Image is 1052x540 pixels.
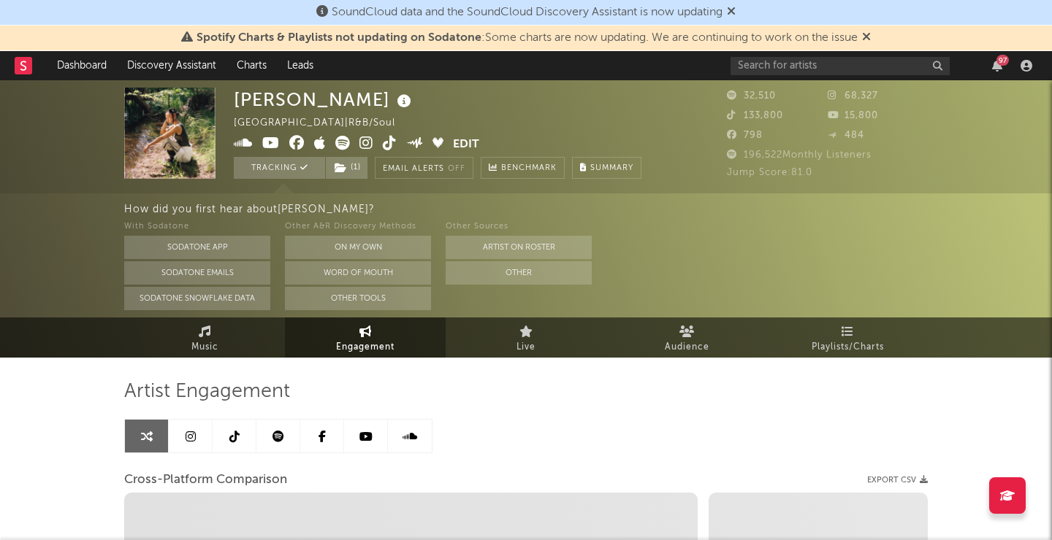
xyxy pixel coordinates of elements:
em: Off [448,165,465,173]
span: : Some charts are now updating. We are continuing to work on the issue [197,32,858,44]
input: Search for artists [731,57,950,75]
button: Summary [572,157,641,179]
button: Email AlertsOff [375,157,473,179]
button: On My Own [285,236,431,259]
button: Artist on Roster [446,236,592,259]
span: Music [191,339,218,356]
span: Summary [590,164,633,172]
div: Other Sources [446,218,592,236]
a: Benchmark [481,157,565,179]
span: 133,800 [727,111,783,120]
a: Discovery Assistant [117,51,226,80]
button: Export CSV [867,476,928,485]
div: [PERSON_NAME] [234,88,415,112]
button: Word Of Mouth [285,261,431,285]
a: Engagement [285,317,446,358]
span: 68,327 [828,91,878,101]
button: Sodatone Snowflake Data [124,287,270,310]
a: Playlists/Charts [767,317,928,358]
a: Dashboard [47,51,117,80]
button: Other [446,261,592,285]
button: (1) [326,157,367,179]
span: ( 1 ) [325,157,368,179]
span: Benchmark [501,160,557,177]
span: Audience [665,339,709,356]
a: Live [446,317,606,358]
div: With Sodatone [124,218,270,236]
div: How did you first hear about [PERSON_NAME] ? [124,201,1052,218]
span: Jump Score: 81.0 [727,168,812,177]
span: Dismiss [862,32,871,44]
div: Other A&R Discovery Methods [285,218,431,236]
span: Artist Engagement [124,383,290,401]
span: Cross-Platform Comparison [124,471,287,489]
button: Sodatone Emails [124,261,270,285]
span: Engagement [336,339,394,356]
span: 15,800 [828,111,878,120]
a: Music [124,317,285,358]
button: Sodatone App [124,236,270,259]
button: Edit [453,136,479,154]
a: Leads [277,51,324,80]
a: Audience [606,317,767,358]
button: Other Tools [285,287,431,310]
div: [GEOGRAPHIC_DATA] | R&B/Soul [234,115,412,132]
span: 798 [727,131,763,140]
span: Playlists/Charts [812,339,884,356]
span: Dismiss [727,7,736,18]
a: Charts [226,51,277,80]
div: 97 [996,55,1009,66]
span: 196,522 Monthly Listeners [727,150,872,160]
span: Spotify Charts & Playlists not updating on Sodatone [197,32,481,44]
button: Tracking [234,157,325,179]
button: 97 [992,60,1002,72]
span: Live [517,339,535,356]
span: SoundCloud data and the SoundCloud Discovery Assistant is now updating [332,7,723,18]
span: 32,510 [727,91,776,101]
span: 484 [828,131,864,140]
